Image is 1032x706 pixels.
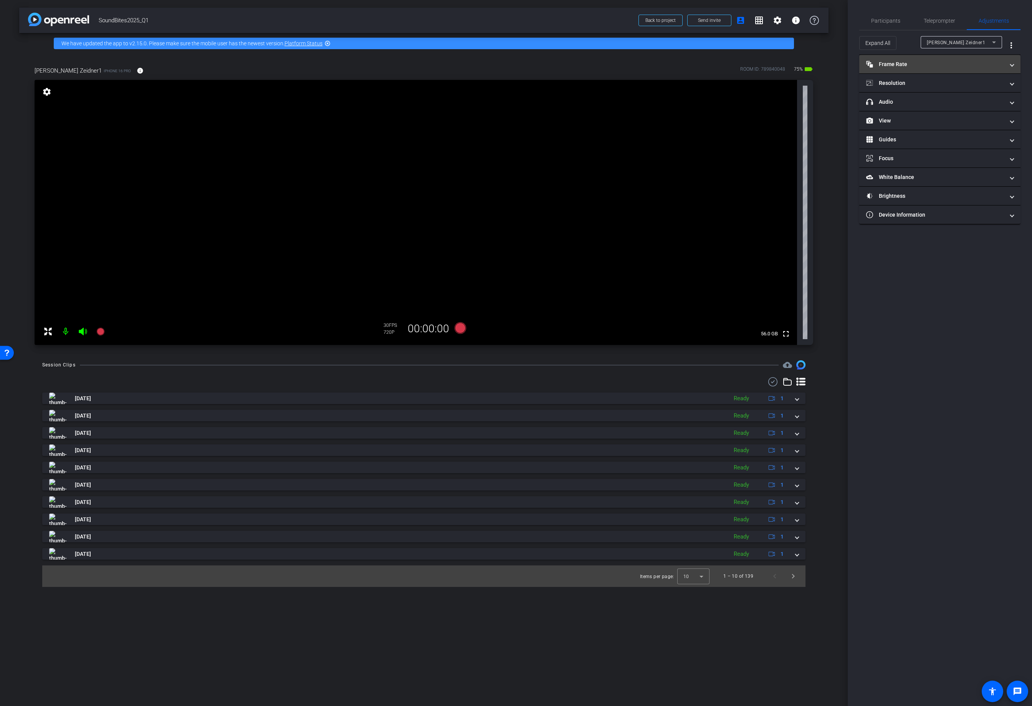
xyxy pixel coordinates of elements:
[924,18,955,23] span: Teleprompter
[1002,36,1020,55] button: More Options for Adjustments Panel
[28,13,89,26] img: app-logo
[75,412,91,420] span: [DATE]
[42,361,76,369] div: Session Clips
[781,550,784,558] span: 1
[859,149,1020,167] mat-expansion-panel-header: Focus
[766,567,784,585] button: Previous page
[781,533,784,541] span: 1
[723,572,753,580] div: 1 – 10 of 139
[859,36,896,50] button: Expand All
[859,93,1020,111] mat-expansion-panel-header: Audio
[783,360,792,370] mat-icon: cloud_upload
[730,498,753,507] div: Ready
[49,548,66,560] img: thumb-nail
[866,192,1004,200] mat-panel-title: Brightness
[1007,41,1016,50] mat-icon: more_vert
[988,687,997,696] mat-icon: accessibility
[384,329,403,335] div: 720P
[859,111,1020,130] mat-expansion-panel-header: View
[75,533,91,541] span: [DATE]
[42,462,805,473] mat-expansion-panel-header: thumb-nail[DATE]Ready1
[35,66,102,75] span: [PERSON_NAME] Zeidner1
[645,18,676,23] span: Back to project
[49,462,66,473] img: thumb-nail
[773,16,782,25] mat-icon: settings
[796,360,805,370] img: Session clips
[793,63,804,75] span: 75%
[859,206,1020,224] mat-expansion-panel-header: Device Information
[781,412,784,420] span: 1
[791,16,800,25] mat-icon: info
[42,496,805,508] mat-expansion-panel-header: thumb-nail[DATE]Ready1
[42,444,805,456] mat-expansion-panel-header: thumb-nail[DATE]Ready1
[859,168,1020,186] mat-expansion-panel-header: White Balance
[730,532,753,541] div: Ready
[42,427,805,439] mat-expansion-panel-header: thumb-nail[DATE]Ready1
[49,514,66,525] img: thumb-nail
[75,394,91,403] span: [DATE]
[54,38,794,49] div: We have updated the app to v2.15.0. Please make sure the mobile user has the newest version.
[638,15,683,26] button: Back to project
[75,481,91,489] span: [DATE]
[1013,687,1022,696] mat-icon: message
[49,531,66,542] img: thumb-nail
[42,548,805,560] mat-expansion-panel-header: thumb-nail[DATE]Ready1
[49,444,66,456] img: thumb-nail
[781,446,784,454] span: 1
[42,514,805,525] mat-expansion-panel-header: thumb-nail[DATE]Ready1
[137,67,144,74] mat-icon: info
[758,329,781,338] span: 56.0 GB
[640,573,674,580] div: Items per page:
[927,40,985,45] span: [PERSON_NAME] Zeidner1
[730,463,753,472] div: Ready
[866,98,1004,106] mat-panel-title: Audio
[42,410,805,421] mat-expansion-panel-header: thumb-nail[DATE]Ready1
[49,393,66,404] img: thumb-nail
[99,13,634,28] span: SoundBites2025_Q1
[49,496,66,508] img: thumb-nail
[75,498,91,506] span: [DATE]
[730,515,753,524] div: Ready
[75,550,91,558] span: [DATE]
[49,479,66,491] img: thumb-nail
[871,18,900,23] span: Participants
[865,36,890,50] span: Expand All
[75,515,91,524] span: [DATE]
[730,429,753,438] div: Ready
[866,117,1004,125] mat-panel-title: View
[42,479,805,491] mat-expansion-panel-header: thumb-nail[DATE]Ready1
[866,60,1004,68] mat-panel-title: Frame Rate
[730,446,753,455] div: Ready
[42,531,805,542] mat-expansion-panel-header: thumb-nail[DATE]Ready1
[730,394,753,403] div: Ready
[42,393,805,404] mat-expansion-panel-header: thumb-nail[DATE]Ready1
[730,411,753,420] div: Ready
[859,187,1020,205] mat-expansion-panel-header: Brightness
[730,550,753,559] div: Ready
[324,40,331,46] mat-icon: highlight_off
[384,322,403,328] div: 30
[783,360,792,370] span: Destinations for your clips
[49,427,66,439] img: thumb-nail
[866,79,1004,87] mat-panel-title: Resolution
[754,16,764,25] mat-icon: grid_on
[781,498,784,506] span: 1
[781,515,784,524] span: 1
[859,130,1020,149] mat-expansion-panel-header: Guides
[859,55,1020,73] mat-expansion-panel-header: Frame Rate
[284,40,322,46] a: Platform Status
[784,567,802,585] button: Next page
[49,410,66,421] img: thumb-nail
[866,211,1004,219] mat-panel-title: Device Information
[979,18,1009,23] span: Adjustments
[781,429,784,437] span: 1
[804,65,813,74] mat-icon: battery_std
[740,66,785,77] div: ROOM ID: 789840048
[403,322,454,335] div: 00:00:00
[866,154,1004,162] mat-panel-title: Focus
[736,16,745,25] mat-icon: account_box
[75,446,91,454] span: [DATE]
[866,136,1004,144] mat-panel-title: Guides
[687,15,731,26] button: Send invite
[75,429,91,437] span: [DATE]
